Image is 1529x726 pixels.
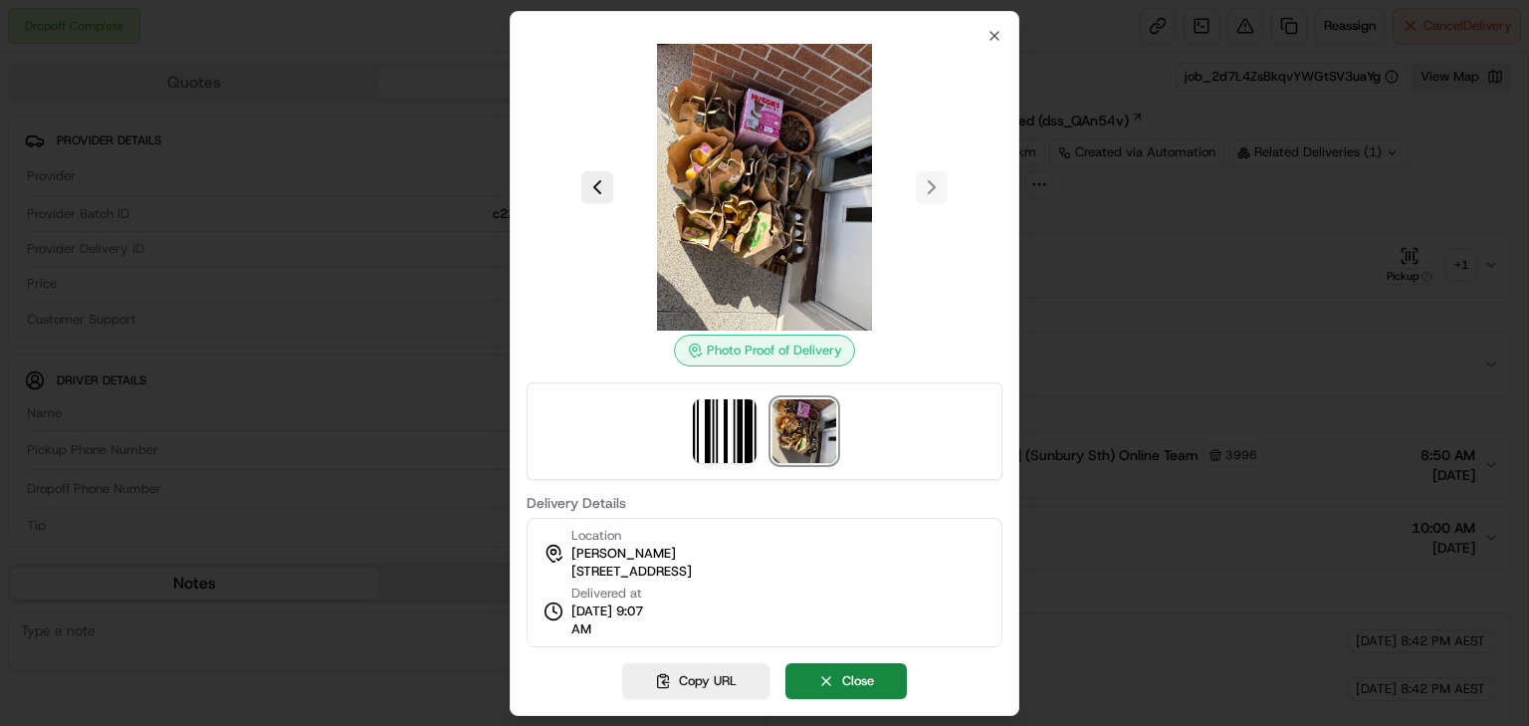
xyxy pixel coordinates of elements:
[571,527,621,545] span: Location
[693,399,757,463] img: barcode_scan_on_pickup image
[571,585,663,603] span: Delivered at
[571,545,676,563] span: [PERSON_NAME]
[571,563,692,581] span: [STREET_ADDRESS]
[674,335,855,366] div: Photo Proof of Delivery
[571,603,663,638] span: [DATE] 9:07 AM
[622,663,769,699] button: Copy URL
[785,663,907,699] button: Close
[772,399,836,463] img: photo_proof_of_delivery image
[621,44,908,331] img: photo_proof_of_delivery image
[527,496,1002,510] label: Delivery Details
